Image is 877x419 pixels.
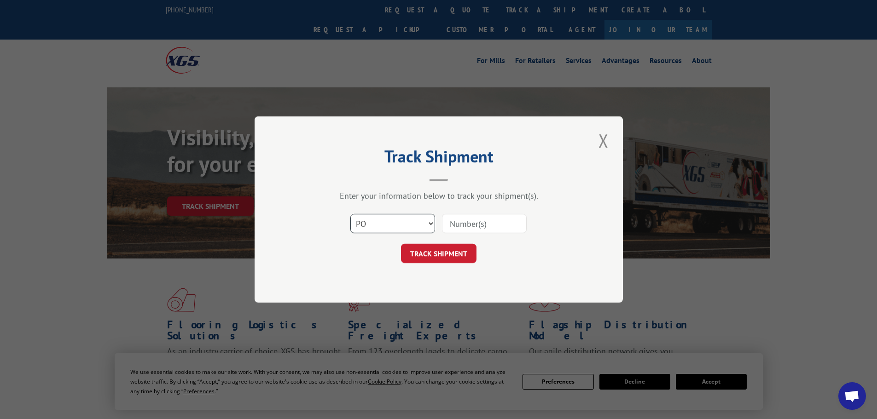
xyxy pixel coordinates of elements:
a: Open chat [838,382,866,410]
button: TRACK SHIPMENT [401,244,476,263]
button: Close modal [596,128,611,153]
input: Number(s) [442,214,527,233]
h2: Track Shipment [301,150,577,167]
div: Enter your information below to track your shipment(s). [301,190,577,201]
